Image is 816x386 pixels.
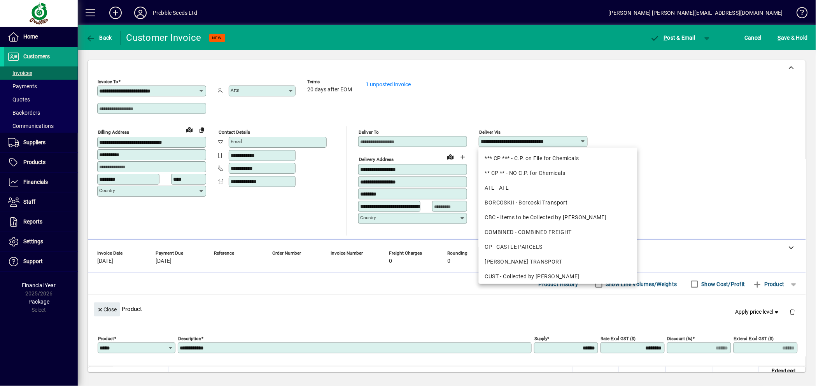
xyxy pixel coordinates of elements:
[23,179,48,185] span: Financials
[479,269,637,284] mat-option: CUST - Collected by Customer
[272,258,274,264] span: -
[88,295,806,323] div: Product
[667,336,693,341] mat-label: Discount (%)
[734,336,774,341] mat-label: Extend excl GST ($)
[479,129,501,135] mat-label: Deliver via
[479,254,637,269] mat-option: CROM - CROMWELL TRANSPORT
[173,371,197,379] span: Description
[534,336,547,341] mat-label: Supply
[539,278,578,290] span: Product History
[485,199,631,207] div: BORCOSKII - Borcoski Transport
[447,258,450,264] span: 0
[479,210,637,225] mat-option: CBC - Items to be Collected by Customer
[178,336,201,341] mat-label: Description
[778,31,808,44] span: ave & Hold
[485,213,631,222] div: CBC - Items to be Collected by [PERSON_NAME]
[389,258,392,264] span: 0
[601,336,636,341] mat-label: Rate excl GST ($)
[783,308,802,315] app-page-header-button: Delete
[307,87,352,93] span: 20 days after EOM
[23,159,46,165] span: Products
[23,53,50,59] span: Customers
[681,371,707,379] span: Discount (%)
[97,258,113,264] span: [DATE]
[231,87,239,93] mat-label: Attn
[485,243,631,251] div: CP - CASTLE PARCELS
[8,96,30,103] span: Quotes
[783,302,802,321] button: Delete
[485,228,631,236] div: COMBINED - COMBINED FREIGHT
[791,2,806,27] a: Knowledge Base
[8,70,32,76] span: Invoices
[4,153,78,172] a: Products
[485,272,631,281] div: CUST - Collected by [PERSON_NAME]
[78,31,121,45] app-page-header-button: Back
[604,280,677,288] label: Show Line Volumes/Weights
[128,6,153,20] button: Profile
[739,371,754,379] span: GST ($)
[479,225,637,239] mat-option: COMBINED - COMBINED FREIGHT
[196,124,208,136] button: Copy to Delivery address
[664,35,667,41] span: P
[23,199,35,205] span: Staff
[4,133,78,152] a: Suppliers
[4,119,78,133] a: Communications
[8,123,54,129] span: Communications
[23,258,43,264] span: Support
[4,93,78,106] a: Quotes
[479,151,637,166] mat-option: *** CP *** - C.P. on File for Chemicals
[485,258,631,266] div: [PERSON_NAME] TRANSPORT
[749,277,788,291] button: Product
[118,371,127,379] span: Item
[307,79,354,84] span: Terms
[485,169,631,177] div: ** CP ** - NO C.P. for Chemicals
[743,31,764,45] button: Cancel
[366,81,411,87] a: 1 unposted invoice
[97,303,117,316] span: Close
[153,7,197,19] div: Prebble Seeds Ltd
[23,33,38,40] span: Home
[650,35,695,41] span: ost & Email
[608,7,783,19] div: [PERSON_NAME] [PERSON_NAME][EMAIL_ADDRESS][DOMAIN_NAME]
[4,66,78,80] a: Invoices
[479,195,637,210] mat-option: BORCOSKII - Borcoski Transport
[485,154,631,162] div: *** CP *** - C.P. on File for Chemicals
[98,336,114,341] mat-label: Product
[764,367,796,384] span: Extend excl GST ($)
[99,188,115,193] mat-label: Country
[156,258,172,264] span: [DATE]
[212,35,222,40] span: NEW
[485,184,631,192] div: ATL - ATL
[753,278,784,290] span: Product
[4,106,78,119] a: Backorders
[457,151,469,163] button: Choose address
[103,6,128,20] button: Add
[536,277,581,291] button: Product History
[625,371,661,379] span: Rate excl GST ($)
[778,35,781,41] span: S
[183,123,196,136] a: View on map
[776,31,810,45] button: Save & Hold
[4,212,78,232] a: Reports
[735,308,781,316] span: Apply price level
[23,238,43,245] span: Settings
[745,31,762,44] span: Cancel
[23,218,42,225] span: Reports
[4,80,78,93] a: Payments
[23,139,46,145] span: Suppliers
[359,129,379,135] mat-label: Deliver To
[732,305,784,319] button: Apply price level
[86,35,112,41] span: Back
[700,280,745,288] label: Show Cost/Profit
[8,83,37,89] span: Payments
[479,239,637,254] mat-option: CP - CASTLE PARCELS
[4,252,78,271] a: Support
[600,371,614,379] span: Supply
[646,31,699,45] button: Post & Email
[84,31,114,45] button: Back
[92,306,122,313] app-page-header-button: Close
[4,27,78,47] a: Home
[331,258,332,264] span: -
[126,31,201,44] div: Customer Invoice
[444,150,457,163] a: View on map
